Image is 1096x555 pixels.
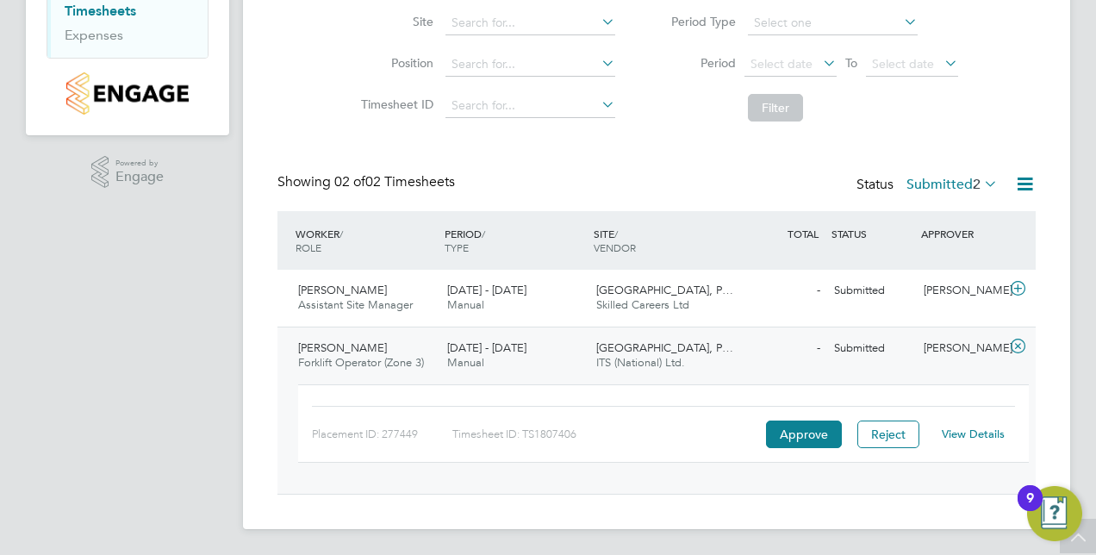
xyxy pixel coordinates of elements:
[115,156,164,171] span: Powered by
[447,297,484,312] span: Manual
[298,297,413,312] span: Assistant Site Manager
[65,3,136,19] a: Timesheets
[857,421,919,448] button: Reject
[917,277,1006,305] div: [PERSON_NAME]
[827,334,917,363] div: Submitted
[917,218,1006,249] div: APPROVER
[115,170,164,184] span: Engage
[440,218,589,263] div: PERIOD
[291,218,440,263] div: WORKER
[872,56,934,72] span: Select date
[856,173,1001,197] div: Status
[447,355,484,370] span: Manual
[942,427,1005,441] a: View Details
[452,421,762,448] div: Timesheet ID: TS1807406
[596,340,733,355] span: [GEOGRAPHIC_DATA], P…
[482,227,485,240] span: /
[614,227,618,240] span: /
[917,334,1006,363] div: [PERSON_NAME]
[356,55,433,71] label: Position
[973,176,981,193] span: 2
[658,14,736,29] label: Period Type
[738,277,827,305] div: -
[1027,486,1082,541] button: Open Resource Center, 9 new notifications
[445,240,469,254] span: TYPE
[334,173,365,190] span: 02 of
[658,55,736,71] label: Period
[356,14,433,29] label: Site
[738,334,827,363] div: -
[840,52,862,74] span: To
[766,421,842,448] button: Approve
[788,227,819,240] span: TOTAL
[298,340,387,355] span: [PERSON_NAME]
[1026,498,1034,521] div: 9
[298,283,387,297] span: [PERSON_NAME]
[827,218,917,249] div: STATUS
[596,297,689,312] span: Skilled Careers Ltd
[65,27,123,43] a: Expenses
[589,218,738,263] div: SITE
[445,11,615,35] input: Search for...
[596,355,685,370] span: ITS (National) Ltd.
[827,277,917,305] div: Submitted
[298,355,424,370] span: Forklift Operator (Zone 3)
[47,72,209,115] a: Go to home page
[447,340,526,355] span: [DATE] - [DATE]
[445,94,615,118] input: Search for...
[66,72,188,115] img: countryside-properties-logo-retina.png
[748,11,918,35] input: Select one
[445,53,615,77] input: Search for...
[906,176,998,193] label: Submitted
[356,97,433,112] label: Timesheet ID
[296,240,321,254] span: ROLE
[447,283,526,297] span: [DATE] - [DATE]
[339,227,343,240] span: /
[312,421,452,448] div: Placement ID: 277449
[334,173,455,190] span: 02 Timesheets
[596,283,733,297] span: [GEOGRAPHIC_DATA], P…
[748,94,803,122] button: Filter
[277,173,458,191] div: Showing
[594,240,636,254] span: VENDOR
[91,156,165,189] a: Powered byEngage
[750,56,813,72] span: Select date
